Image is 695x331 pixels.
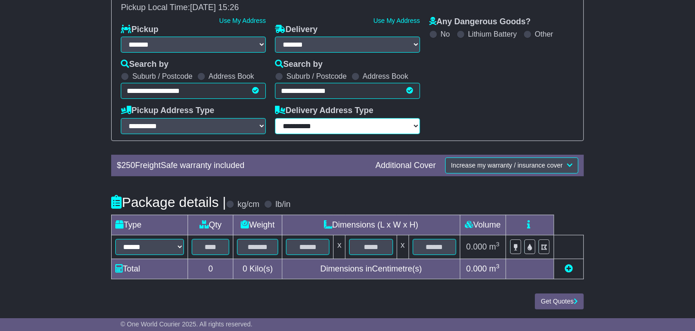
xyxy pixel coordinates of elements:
[121,60,168,70] label: Search by
[334,235,345,259] td: x
[496,241,500,248] sup: 3
[219,17,266,24] a: Use My Address
[489,264,500,273] span: m
[535,30,553,38] label: Other
[489,242,500,251] span: m
[282,259,460,279] td: Dimensions in Centimetre(s)
[373,17,420,24] a: Use My Address
[275,106,373,116] label: Delivery Address Type
[112,259,188,279] td: Total
[275,60,323,70] label: Search by
[190,3,239,12] span: [DATE] 15:26
[121,25,158,35] label: Pickup
[188,215,233,235] td: Qty
[121,161,135,170] span: 250
[451,162,563,169] span: Increase my warranty / insurance cover
[120,320,253,328] span: © One World Courier 2025. All rights reserved.
[466,264,487,273] span: 0.000
[535,293,584,309] button: Get Quotes
[468,30,517,38] label: Lithium Battery
[132,72,193,81] label: Suburb / Postcode
[112,215,188,235] td: Type
[466,242,487,251] span: 0.000
[429,17,531,27] label: Any Dangerous Goods?
[371,161,441,171] div: Additional Cover
[121,106,214,116] label: Pickup Address Type
[286,72,347,81] label: Suburb / Postcode
[275,200,291,210] label: lb/in
[237,200,259,210] label: kg/cm
[441,30,450,38] label: No
[111,195,226,210] h4: Package details |
[363,72,409,81] label: Address Book
[233,259,282,279] td: Kilo(s)
[445,157,578,174] button: Increase my warranty / insurance cover
[112,161,371,171] div: $ FreightSafe warranty included
[397,235,409,259] td: x
[275,25,318,35] label: Delivery
[565,264,573,273] a: Add new item
[460,215,506,235] td: Volume
[209,72,254,81] label: Address Book
[233,215,282,235] td: Weight
[496,263,500,270] sup: 3
[242,264,247,273] span: 0
[116,3,579,13] div: Pickup Local Time:
[282,215,460,235] td: Dimensions (L x W x H)
[188,259,233,279] td: 0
